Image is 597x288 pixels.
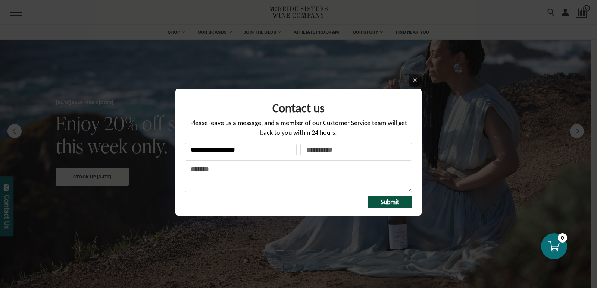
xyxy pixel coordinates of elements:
div: 0 [558,233,567,243]
button: Submit [368,196,412,208]
input: Your name [185,143,297,156]
div: Please leave us a message, and a member of our Customer Service team will get back to you within ... [185,118,412,143]
textarea: Message [185,160,412,192]
input: Your email [300,143,412,156]
span: Submit [381,198,399,206]
div: Form title [185,96,412,118]
span: Contact us [272,101,325,115]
